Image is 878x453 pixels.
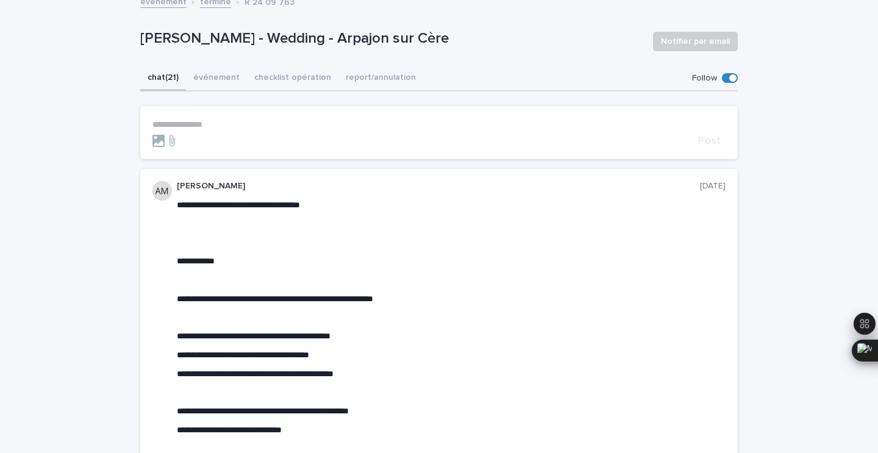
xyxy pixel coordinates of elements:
span: Notifier par email [661,35,730,48]
button: événement [186,66,247,91]
p: [PERSON_NAME] [177,181,700,191]
button: chat (21) [140,66,186,91]
button: checklist opération [247,66,338,91]
button: Notifier par email [653,32,738,51]
span: Post [698,135,721,146]
button: Post [693,135,726,146]
p: Follow [692,73,717,84]
p: [DATE] [700,181,726,191]
button: report/annulation [338,66,423,91]
p: [PERSON_NAME] - Wedding - Arpajon sur Cère [140,30,643,48]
